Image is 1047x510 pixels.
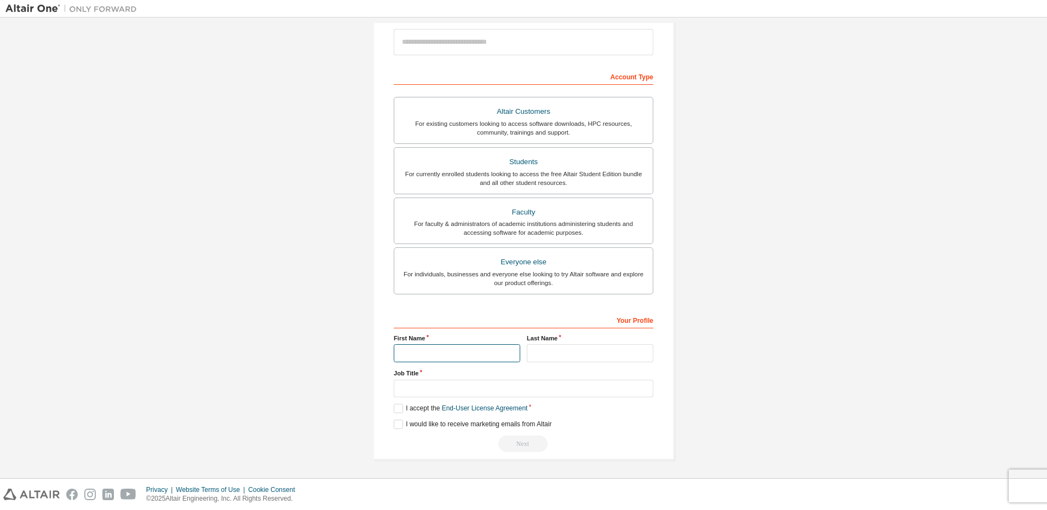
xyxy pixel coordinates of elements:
div: Your Profile [394,311,653,328]
div: For faculty & administrators of academic institutions administering students and accessing softwa... [401,219,646,237]
label: I accept the [394,404,527,413]
div: Read and acccept EULA to continue [394,436,653,452]
div: Altair Customers [401,104,646,119]
img: linkedin.svg [102,489,114,500]
div: Privacy [146,485,176,494]
div: For currently enrolled students looking to access the free Altair Student Edition bundle and all ... [401,170,646,187]
div: Website Terms of Use [176,485,248,494]
p: © 2025 Altair Engineering, Inc. All Rights Reserved. [146,494,302,503]
div: Students [401,154,646,170]
img: instagram.svg [84,489,96,500]
div: Account Type [394,67,653,85]
div: For existing customers looking to access software downloads, HPC resources, community, trainings ... [401,119,646,137]
div: Everyone else [401,254,646,270]
a: End-User License Agreement [442,404,528,412]
div: Cookie Consent [248,485,301,494]
div: Faculty [401,205,646,220]
img: Altair One [5,3,142,14]
img: facebook.svg [66,489,78,500]
label: I would like to receive marketing emails from Altair [394,420,551,429]
img: youtube.svg [120,489,136,500]
label: Last Name [527,334,653,343]
img: altair_logo.svg [3,489,60,500]
label: Job Title [394,369,653,378]
label: First Name [394,334,520,343]
div: For individuals, businesses and everyone else looking to try Altair software and explore our prod... [401,270,646,287]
